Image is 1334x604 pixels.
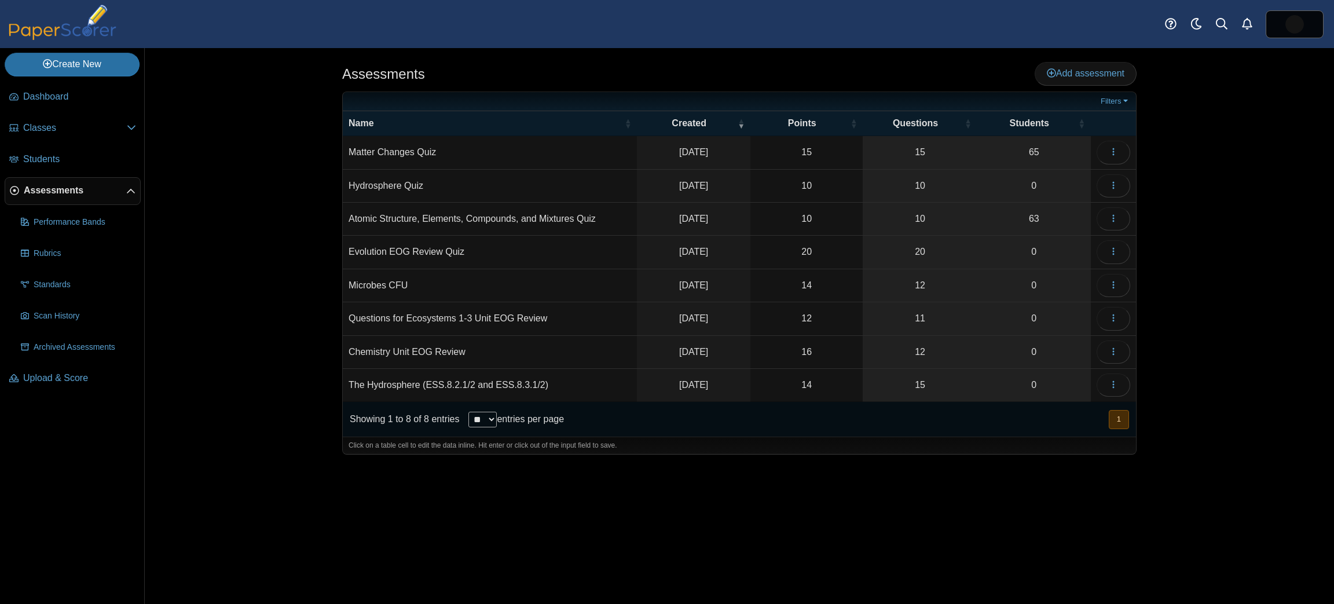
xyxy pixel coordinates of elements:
[34,248,136,259] span: Rubrics
[343,336,637,369] td: Chemistry Unit EOG Review
[1078,118,1085,129] span: Students : Activate to sort
[1047,68,1124,78] span: Add assessment
[679,247,708,257] time: May 19, 2025 at 11:09 AM
[679,181,708,191] time: Jul 25, 2025 at 10:46 PM
[863,336,977,368] a: 12
[343,302,637,335] td: Questions for Ecosystems 1-3 Unit EOG Review
[977,136,1091,169] a: 65
[5,177,141,205] a: Assessments
[5,115,141,142] a: Classes
[23,122,127,134] span: Classes
[1285,15,1304,34] img: ps.74CSeXsONR1xs8MJ
[679,214,708,224] time: Jul 18, 2025 at 5:39 PM
[24,184,126,197] span: Assessments
[750,336,863,369] td: 16
[343,369,637,402] td: The Hydrosphere (ESS.8.2.1/2 and ESS.8.3.1/2)
[679,347,708,357] time: Apr 25, 2025 at 10:47 AM
[34,310,136,322] span: Scan History
[16,271,141,299] a: Standards
[5,32,120,42] a: PaperScorer
[1109,410,1129,429] button: 1
[1035,62,1137,85] a: Add assessment
[624,118,631,129] span: Name : Activate to sort
[738,118,745,129] span: Created : Activate to remove sorting
[343,136,637,169] td: Matter Changes Quiz
[977,170,1091,202] a: 0
[977,203,1091,235] a: 63
[343,236,637,269] td: Evolution EOG Review Quiz
[863,269,977,302] a: 12
[23,90,136,103] span: Dashboard
[750,302,863,335] td: 12
[750,369,863,402] td: 14
[679,280,708,290] time: May 9, 2025 at 8:06 AM
[343,170,637,203] td: Hydrosphere Quiz
[977,269,1091,302] a: 0
[750,236,863,269] td: 20
[16,240,141,268] a: Rubrics
[23,372,136,385] span: Upload & Score
[5,146,141,174] a: Students
[863,302,977,335] a: 11
[34,279,136,291] span: Standards
[643,117,735,130] span: Created
[497,414,564,424] label: entries per page
[16,334,141,361] a: Archived Assessments
[343,203,637,236] td: Atomic Structure, Elements, Compounds, and Mixtures Quiz
[349,117,622,130] span: Name
[343,269,637,302] td: Microbes CFU
[1285,15,1304,34] span: Jasmine McNair
[34,342,136,353] span: Archived Assessments
[16,208,141,236] a: Performance Bands
[5,53,140,76] a: Create New
[5,83,141,111] a: Dashboard
[679,380,708,390] time: Mar 31, 2025 at 2:35 PM
[977,302,1091,335] a: 0
[983,117,1076,130] span: Students
[1234,12,1260,37] a: Alerts
[868,117,962,130] span: Questions
[863,203,977,235] a: 10
[750,269,863,302] td: 14
[343,402,459,437] div: Showing 1 to 8 of 8 entries
[863,136,977,169] a: 15
[23,153,136,166] span: Students
[750,170,863,203] td: 10
[977,336,1091,368] a: 0
[863,369,977,401] a: 15
[965,118,972,129] span: Questions : Activate to sort
[1098,96,1133,107] a: Filters
[679,313,708,323] time: Apr 26, 2025 at 10:44 AM
[5,365,141,393] a: Upload & Score
[756,117,848,130] span: Points
[863,236,977,268] a: 20
[750,136,863,169] td: 15
[1266,10,1324,38] a: ps.74CSeXsONR1xs8MJ
[5,5,120,40] img: PaperScorer
[34,217,136,228] span: Performance Bands
[679,147,708,157] time: Sep 13, 2025 at 4:13 PM
[850,118,857,129] span: Points : Activate to sort
[863,170,977,202] a: 10
[342,64,425,84] h1: Assessments
[343,437,1136,454] div: Click on a table cell to edit the data inline. Hit enter or click out of the input field to save.
[1108,410,1129,429] nav: pagination
[750,203,863,236] td: 10
[977,369,1091,401] a: 0
[977,236,1091,268] a: 0
[16,302,141,330] a: Scan History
